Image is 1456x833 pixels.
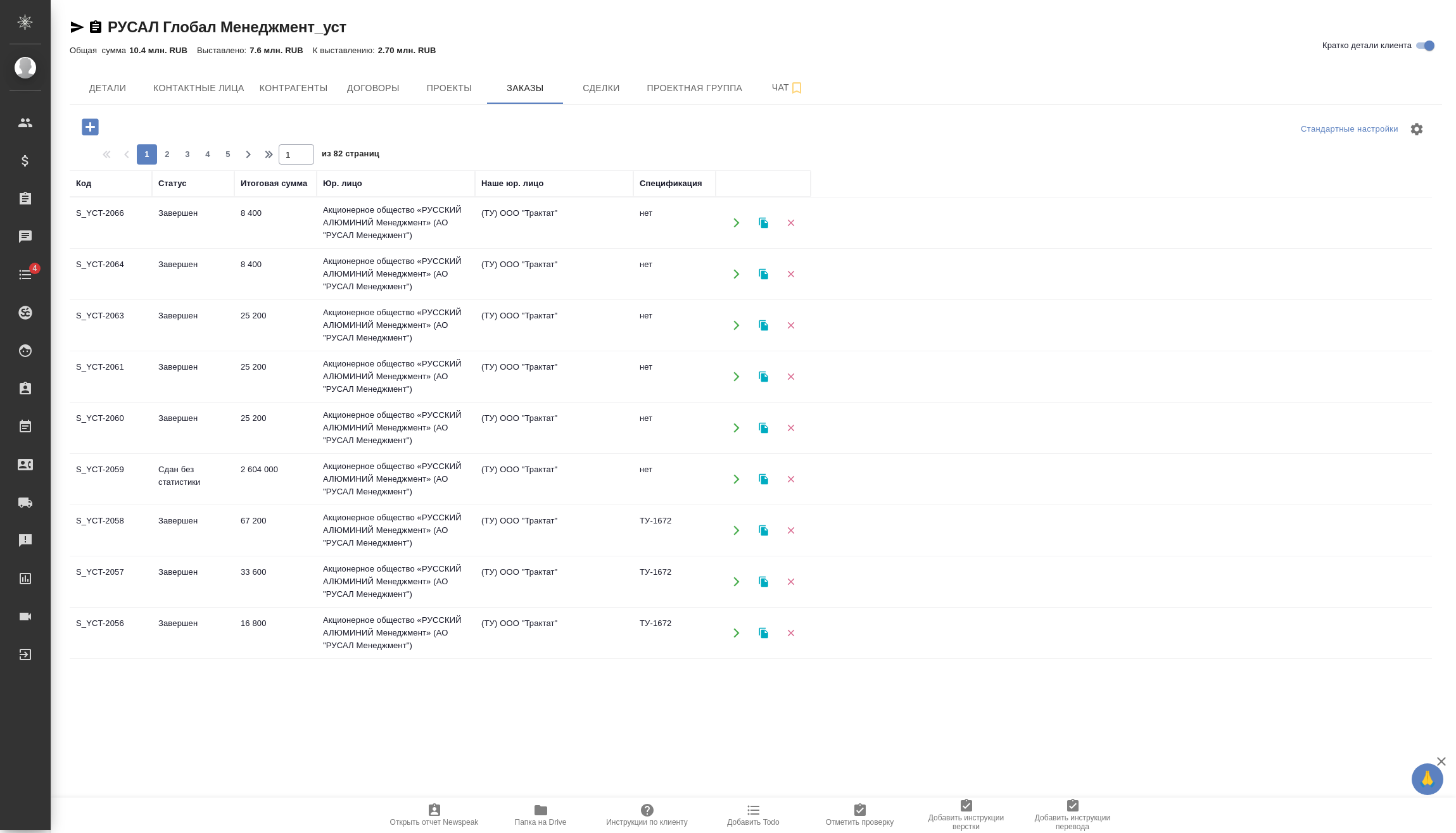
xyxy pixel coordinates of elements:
[234,406,317,450] td: 25 200
[475,354,633,399] td: (ТУ) ООО "Трактат"
[789,80,804,96] svg: Подписаться
[70,46,129,55] p: Общая сумма
[70,201,152,245] td: S_YCT-2066
[778,261,804,287] button: Удалить
[70,508,152,553] td: S_YCT-2058
[750,210,776,236] button: Клонировать
[633,560,716,604] td: ТУ-1672
[778,313,804,339] button: Удалить
[322,146,379,165] span: из 82 страниц
[475,611,633,655] td: (ТУ) ООО "Трактат"
[317,403,475,453] td: Акционерное общество «РУССКИЙ АЛЮМИНИЙ Менеджмент» (АО "РУСАЛ Менеджмент")
[317,454,475,504] td: Акционерное общество «РУССКИЙ АЛЮМИНИЙ Менеджмент» (АО "РУСАЛ Менеджмент")
[317,608,475,658] td: Акционерное общество «РУССКИЙ АЛЮМИНИЙ Менеджмент» (АО "РУСАЛ Менеджмент")
[1402,114,1432,144] span: Настроить таблицу
[70,611,152,655] td: S_YCT-2056
[177,144,198,165] button: 3
[323,177,362,190] div: Юр. лицо
[70,252,152,296] td: S_YCT-2064
[152,303,234,348] td: Завершен
[1298,120,1402,139] div: split button
[317,556,475,607] td: Акционерное общество «РУССКИЙ АЛЮМИНИЙ Менеджмент» (АО "РУСАЛ Менеджмент")
[234,611,317,655] td: 16 800
[70,560,152,604] td: S_YCT-2057
[475,252,633,296] td: (ТУ) ООО "Трактат"
[153,80,244,96] span: Контактные лица
[198,148,218,161] span: 4
[1412,763,1443,795] button: 🙏
[152,457,234,501] td: Сдан без статистики
[88,20,103,35] button: Скопировать ссылку
[152,201,234,245] td: Завершен
[475,457,633,501] td: (ТУ) ООО "Трактат"
[778,620,804,646] button: Удалить
[378,46,446,55] p: 2.70 млн. RUB
[197,46,250,55] p: Выставлено:
[25,262,44,275] span: 4
[3,259,47,291] a: 4
[633,354,716,399] td: нет
[70,303,152,348] td: S_YCT-2063
[152,560,234,604] td: Завершен
[76,177,91,190] div: Код
[475,303,633,348] td: (ТУ) ООО "Трактат"
[778,569,804,595] button: Удалить
[108,18,346,35] a: РУСАЛ Глобал Менеджмент_уст
[475,560,633,604] td: (ТУ) ООО "Трактат"
[152,508,234,553] td: Завершен
[317,505,475,556] td: Акционерное общество «РУССКИЙ АЛЮМИНИЙ Менеджмент» (АО "РУСАЛ Менеджмент")
[129,46,197,55] p: 10.4 млн. RUB
[475,508,633,553] td: (ТУ) ООО "Трактат"
[778,415,804,441] button: Удалить
[250,46,312,55] p: 7.6 млн. RUB
[218,144,238,165] button: 5
[343,80,403,96] span: Договоры
[750,313,776,339] button: Клонировать
[317,197,475,248] td: Акционерное общество «РУССКИЙ АЛЮМИНИЙ Менеджмент» (АО "РУСАЛ Менеджмент")
[633,406,716,450] td: нет
[234,252,317,296] td: 8 400
[723,415,749,441] button: Открыть
[495,80,555,96] span: Заказы
[218,148,238,161] span: 5
[750,620,776,646] button: Клонировать
[723,313,749,339] button: Открыть
[723,569,749,595] button: Открыть
[241,177,307,190] div: Итоговая сумма
[70,354,152,399] td: S_YCT-2061
[152,354,234,399] td: Завершен
[723,620,749,646] button: Открыть
[317,249,475,299] td: Акционерное общество «РУССКИЙ АЛЮМИНИЙ Менеджмент» (АО "РУСАЛ Менеджмент")
[317,300,475,351] td: Акционерное общество «РУССКИЙ АЛЮМИНИЙ Менеджмент» (АО "РУСАЛ Менеджмент")
[723,467,749,492] button: Открыть
[177,148,198,161] span: 3
[633,252,716,296] td: нет
[152,611,234,655] td: Завершен
[723,364,749,390] button: Открыть
[475,662,633,706] td: (ТУ) ООО "Трактат"
[757,80,818,96] span: Чат
[750,415,776,441] button: Клонировать
[778,518,804,544] button: Удалить
[1322,39,1412,52] span: Кратко детали клиента
[152,252,234,296] td: Завершен
[778,210,804,236] button: Удалить
[234,560,317,604] td: 33 600
[70,662,152,706] td: S_YCT-2055
[750,569,776,595] button: Клонировать
[750,518,776,544] button: Клонировать
[750,261,776,287] button: Клонировать
[723,261,749,287] button: Открыть
[317,659,475,710] td: Акционерное общество «РУССКИЙ АЛЮМИНИЙ Менеджмент» (АО "РУСАЛ Менеджмент")
[158,177,187,190] div: Статус
[234,303,317,348] td: 25 200
[723,518,749,544] button: Открыть
[234,201,317,245] td: 8 400
[157,148,177,161] span: 2
[419,80,479,96] span: Проекты
[152,662,234,706] td: Завершен
[70,457,152,501] td: S_YCT-2059
[157,144,177,165] button: 2
[234,457,317,501] td: 2 604 000
[70,20,85,35] button: Скопировать ссылку для ЯМессенджера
